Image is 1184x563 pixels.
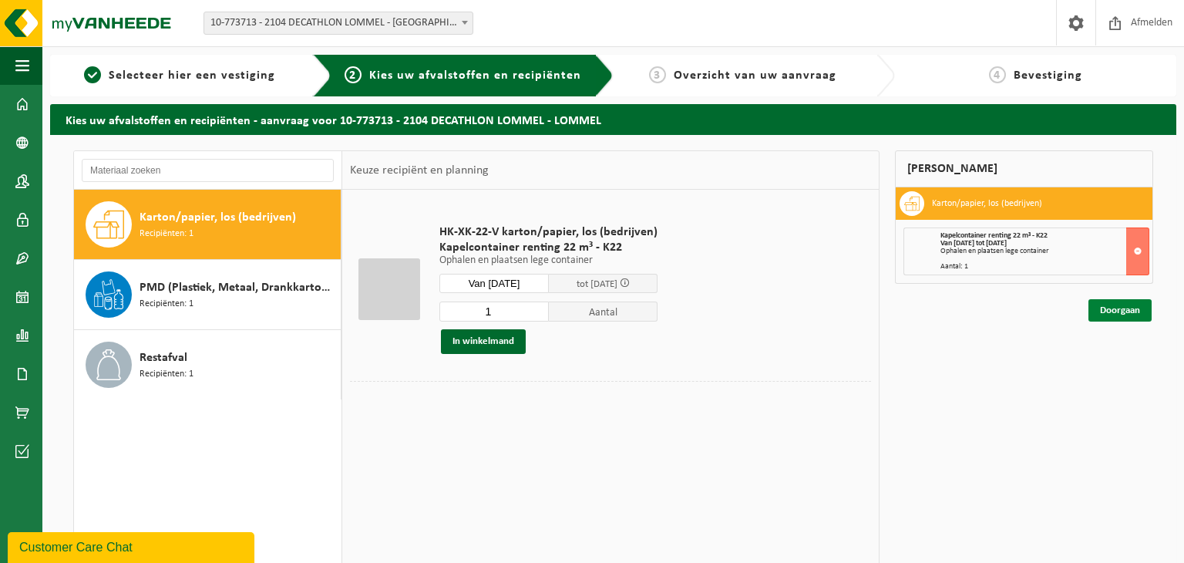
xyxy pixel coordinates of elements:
div: Aantal: 1 [940,263,1149,271]
span: Kapelcontainer renting 22 m³ - K22 [940,231,1048,240]
span: 2 [345,66,362,83]
span: Bevestiging [1014,69,1082,82]
p: Ophalen en plaatsen lege container [439,255,658,266]
span: 10-773713 - 2104 DECATHLON LOMMEL - LOMMEL [204,12,473,34]
span: 4 [989,66,1006,83]
span: Recipiënten: 1 [140,227,193,241]
h2: Kies uw afvalstoffen en recipiënten - aanvraag voor 10-773713 - 2104 DECATHLON LOMMEL - LOMMEL [50,104,1176,134]
span: Recipiënten: 1 [140,367,193,382]
div: Ophalen en plaatsen lege container [940,248,1149,255]
span: Kies uw afvalstoffen en recipiënten [369,69,581,82]
span: Overzicht van uw aanvraag [674,69,836,82]
div: Keuze recipiënt en planning [342,151,496,190]
span: Restafval [140,349,187,367]
span: 3 [649,66,666,83]
span: Kapelcontainer renting 22 m³ - K22 [439,240,658,255]
iframe: chat widget [8,529,257,563]
strong: Van [DATE] tot [DATE] [940,239,1007,248]
button: In winkelmand [441,329,526,354]
span: 1 [84,66,101,83]
span: Karton/papier, los (bedrijven) [140,208,296,227]
span: Aantal [549,302,658,322]
div: [PERSON_NAME] [895,150,1153,187]
span: Selecteer hier een vestiging [109,69,275,82]
input: Materiaal zoeken [82,159,334,182]
input: Selecteer datum [439,274,549,293]
span: PMD (Plastiek, Metaal, Drankkartons) (bedrijven) [140,278,337,297]
span: tot [DATE] [577,279,617,289]
span: HK-XK-22-V karton/papier, los (bedrijven) [439,224,658,240]
button: Karton/papier, los (bedrijven) Recipiënten: 1 [74,190,341,260]
span: 10-773713 - 2104 DECATHLON LOMMEL - LOMMEL [203,12,473,35]
a: Doorgaan [1088,299,1152,322]
a: 1Selecteer hier een vestiging [58,66,301,85]
button: Restafval Recipiënten: 1 [74,330,341,399]
h3: Karton/papier, los (bedrijven) [932,191,1042,216]
button: PMD (Plastiek, Metaal, Drankkartons) (bedrijven) Recipiënten: 1 [74,260,341,330]
span: Recipiënten: 1 [140,297,193,312]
